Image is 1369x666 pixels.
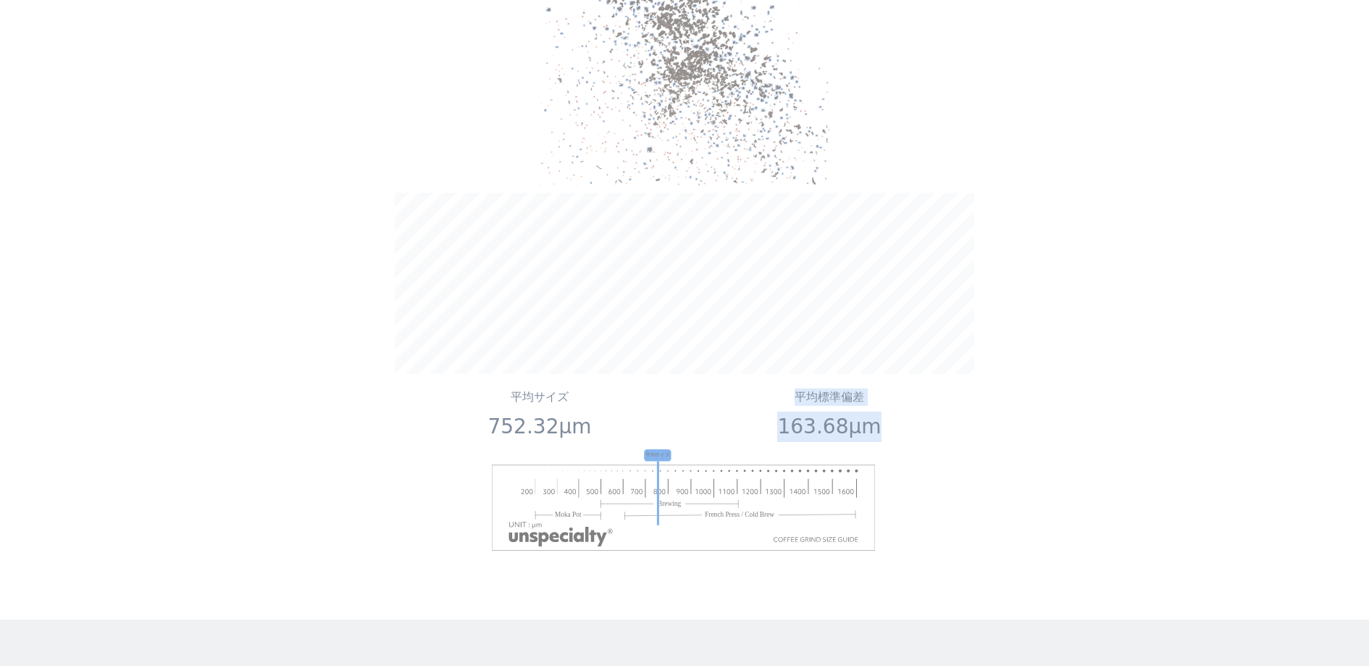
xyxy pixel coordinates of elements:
[487,415,591,438] font: 752.32μm
[795,390,864,404] font: 平均標準偏差
[646,451,672,458] tspan: 平均サイズ
[511,390,569,404] font: 平均サイズ
[777,415,881,438] font: 163.68μm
